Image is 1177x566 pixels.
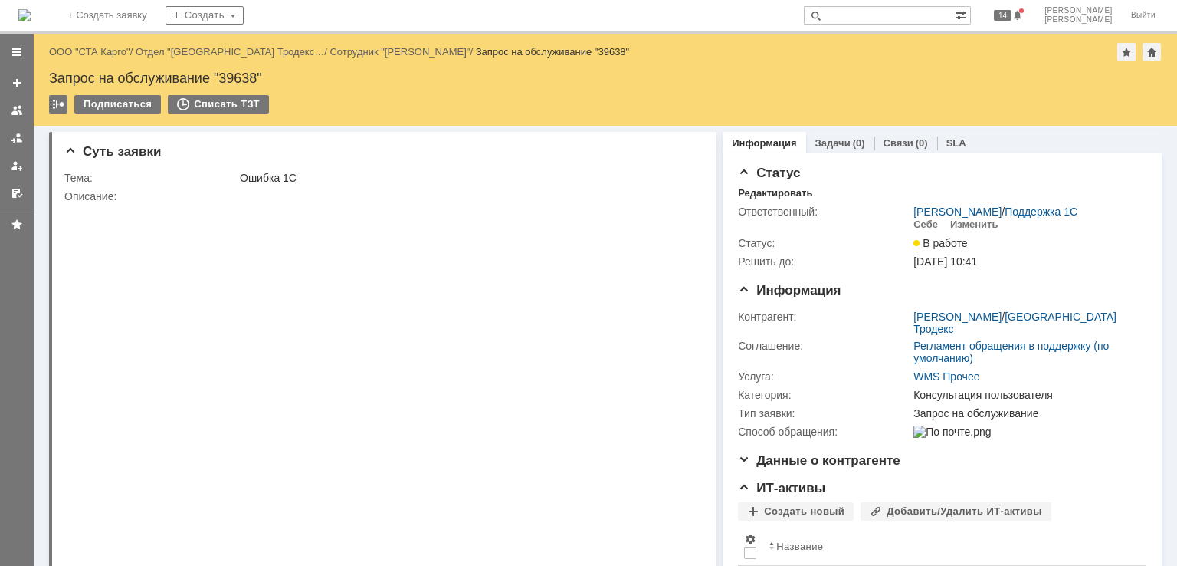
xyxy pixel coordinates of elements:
[913,206,1077,218] div: /
[884,137,913,149] a: Связи
[738,426,910,438] div: Способ обращения:
[738,481,825,495] span: ИТ-активы
[946,137,966,149] a: SLA
[1117,43,1136,61] div: Добавить в избранное
[913,311,1116,335] a: [GEOGRAPHIC_DATA] Тродекс
[913,370,979,383] a: WMS Прочее
[5,126,29,150] a: Заявки в моей ответственности
[64,172,237,184] div: Тема:
[166,6,244,25] div: Создать
[64,190,698,202] div: Описание:
[329,46,475,58] div: /
[916,137,928,149] div: (0)
[136,46,330,58] div: /
[1143,43,1161,61] div: Сделать домашней страницей
[950,219,998,231] div: Изменить
[913,407,1139,420] div: Запрос на обслуживание
[738,187,812,199] div: Редактировать
[913,237,967,249] span: В работе
[240,172,695,184] div: Ошибка 1С
[1044,6,1113,15] span: [PERSON_NAME]
[18,9,31,21] a: Перейти на домашнюю страницу
[738,370,910,383] div: Услуга:
[732,137,796,149] a: Информация
[913,206,1002,218] a: [PERSON_NAME]
[738,283,841,298] span: Информация
[994,10,1011,21] span: 14
[5,98,29,123] a: Заявки на командах
[329,46,470,58] a: Сотрудник "[PERSON_NAME]"
[18,9,31,21] img: logo
[744,533,756,545] span: Настройки
[64,144,161,159] span: Суть заявки
[762,527,1134,566] th: Название
[738,255,910,268] div: Решить до:
[5,71,29,95] a: Создать заявку
[738,453,900,468] span: Данные о контрагенте
[913,311,1002,323] a: [PERSON_NAME]
[738,206,910,218] div: Ответственный:
[738,340,910,352] div: Соглашение:
[5,153,29,178] a: Мои заявки
[853,137,865,149] div: (0)
[738,389,910,401] div: Категория:
[49,71,1162,86] div: Запрос на обслуживание "39638"
[776,541,823,552] div: Название
[738,237,910,249] div: Статус:
[913,219,938,231] div: Себе
[913,426,991,438] img: По почте.png
[815,137,851,149] a: Задачи
[913,255,977,268] span: [DATE] 10:41
[913,340,1109,364] a: Регламент обращения в поддержку (по умолчанию)
[136,46,324,58] a: Отдел "[GEOGRAPHIC_DATA] Тродекс…
[913,389,1139,401] div: Консультация пользователя
[49,46,136,58] div: /
[5,181,29,206] a: Мои согласования
[738,407,910,420] div: Тип заявки:
[476,46,630,58] div: Запрос на обслуживание "39638"
[955,7,970,21] span: Расширенный поиск
[1044,15,1113,25] span: [PERSON_NAME]
[49,95,67,114] div: Работа с массовостью
[49,46,130,58] a: ООО "СТА Карго"
[738,166,800,180] span: Статус
[738,311,910,323] div: Контрагент:
[1005,206,1077,218] a: Поддержка 1С
[913,311,1139,335] div: /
